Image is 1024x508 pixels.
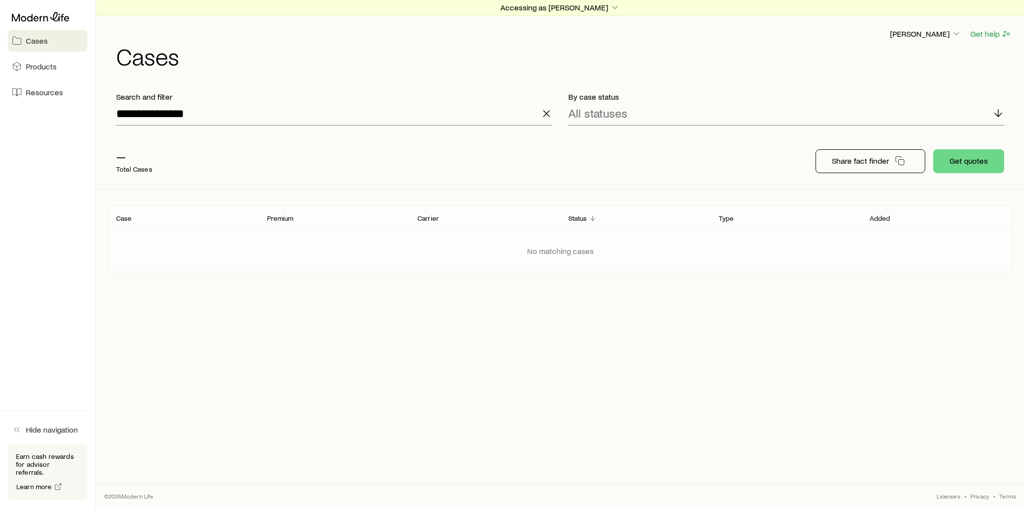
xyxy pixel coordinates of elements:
[500,2,620,12] p: Accessing as [PERSON_NAME]
[719,214,734,222] p: Type
[890,29,961,39] p: [PERSON_NAME]
[417,214,439,222] p: Carrier
[8,56,87,77] a: Products
[116,214,132,222] p: Case
[933,149,1004,173] button: Get quotes
[937,492,960,500] a: Licenses
[8,419,87,441] button: Hide navigation
[8,81,87,103] a: Resources
[267,214,294,222] p: Premium
[970,28,1012,40] button: Get help
[26,36,48,46] span: Cases
[16,483,52,490] span: Learn more
[116,92,552,102] p: Search and filter
[999,492,1016,500] a: Terms
[8,30,87,52] a: Cases
[816,149,925,173] button: Share fact finder
[832,156,889,166] p: Share fact finder
[108,205,1012,272] div: Client cases
[116,149,152,163] p: —
[568,106,627,120] p: All statuses
[993,492,995,500] span: •
[964,492,966,500] span: •
[568,92,1005,102] p: By case status
[26,425,78,435] span: Hide navigation
[26,87,63,97] span: Resources
[527,246,594,256] p: No matching cases
[26,62,57,71] span: Products
[889,28,962,40] button: [PERSON_NAME]
[116,44,1012,68] h1: Cases
[8,444,87,500] div: Earn cash rewards for advisor referrals.Learn more
[104,492,154,500] p: © 2025 Modern Life
[16,452,79,476] p: Earn cash rewards for advisor referrals.
[970,492,989,500] a: Privacy
[116,165,152,173] p: Total Cases
[870,214,890,222] p: Added
[568,214,587,222] p: Status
